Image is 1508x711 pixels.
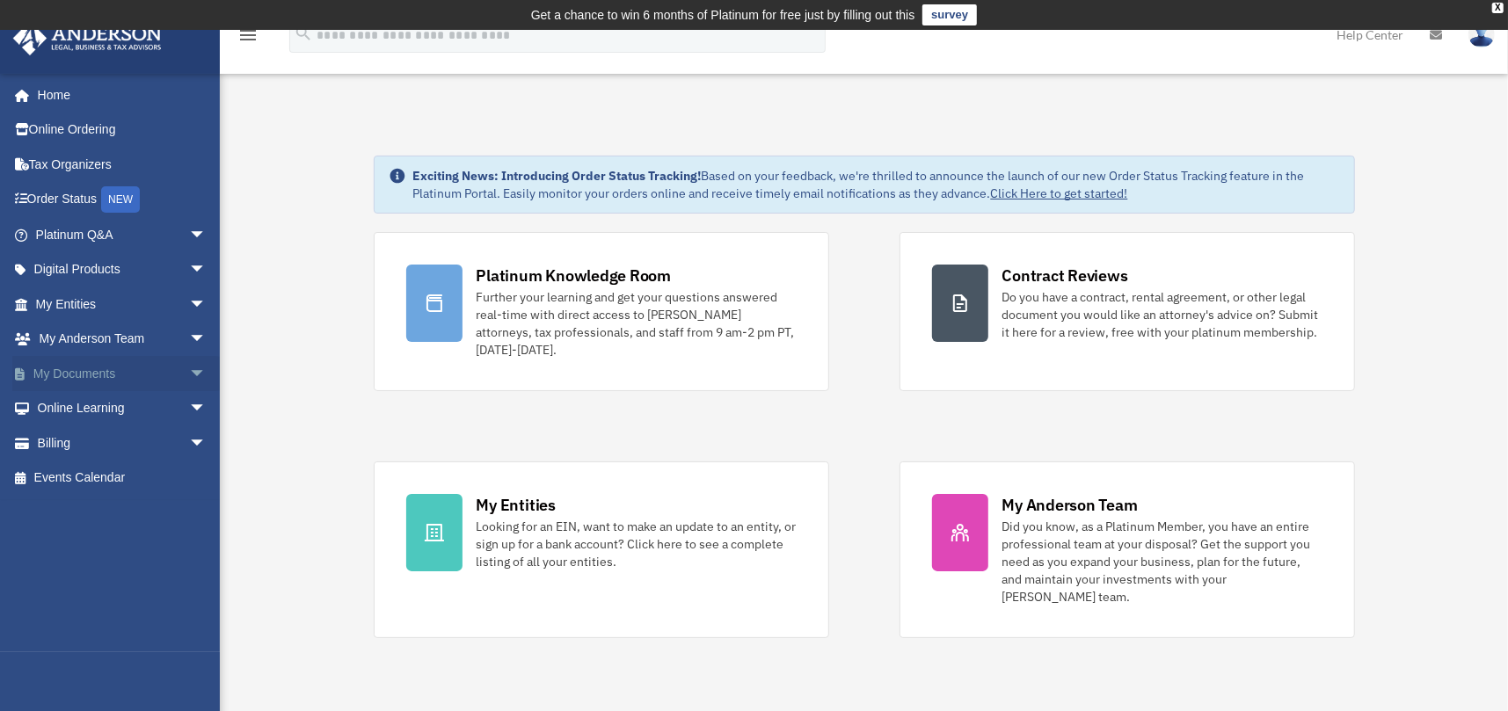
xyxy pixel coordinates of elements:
[1002,494,1138,516] div: My Anderson Team
[900,461,1355,638] a: My Anderson Team Did you know, as a Platinum Member, you have an entire professional team at your...
[12,217,233,252] a: Platinum Q&Aarrow_drop_down
[237,31,259,46] a: menu
[189,322,224,358] span: arrow_drop_down
[477,288,797,359] div: Further your learning and get your questions answered real-time with direct access to [PERSON_NAM...
[12,356,233,391] a: My Documentsarrow_drop_down
[531,4,915,25] div: Get a chance to win 6 months of Platinum for free just by filling out this
[12,112,233,148] a: Online Ordering
[477,494,556,516] div: My Entities
[237,25,259,46] i: menu
[12,77,224,112] a: Home
[189,356,224,392] span: arrow_drop_down
[12,391,233,426] a: Online Learningarrow_drop_down
[12,252,233,287] a: Digital Productsarrow_drop_down
[1002,265,1128,287] div: Contract Reviews
[922,4,977,25] a: survey
[12,425,233,461] a: Billingarrow_drop_down
[12,287,233,322] a: My Entitiesarrow_drop_down
[12,461,233,496] a: Events Calendar
[12,147,233,182] a: Tax Organizers
[294,24,313,43] i: search
[12,182,233,218] a: Order StatusNEW
[101,186,140,213] div: NEW
[1492,3,1504,13] div: close
[413,167,1340,202] div: Based on your feedback, we're thrilled to announce the launch of our new Order Status Tracking fe...
[189,252,224,288] span: arrow_drop_down
[1468,22,1495,47] img: User Pic
[189,217,224,253] span: arrow_drop_down
[1002,288,1322,341] div: Do you have a contract, rental agreement, or other legal document you would like an attorney's ad...
[12,322,233,357] a: My Anderson Teamarrow_drop_down
[991,185,1128,201] a: Click Here to get started!
[8,21,167,55] img: Anderson Advisors Platinum Portal
[477,518,797,570] div: Looking for an EIN, want to make an update to an entity, or sign up for a bank account? Click her...
[1002,518,1322,606] div: Did you know, as a Platinum Member, you have an entire professional team at your disposal? Get th...
[374,461,829,638] a: My Entities Looking for an EIN, want to make an update to an entity, or sign up for a bank accoun...
[189,425,224,461] span: arrow_drop_down
[477,265,672,287] div: Platinum Knowledge Room
[413,168,702,184] strong: Exciting News: Introducing Order Status Tracking!
[189,391,224,427] span: arrow_drop_down
[189,287,224,323] span: arrow_drop_down
[900,232,1355,391] a: Contract Reviews Do you have a contract, rental agreement, or other legal document you would like...
[374,232,829,391] a: Platinum Knowledge Room Further your learning and get your questions answered real-time with dire...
